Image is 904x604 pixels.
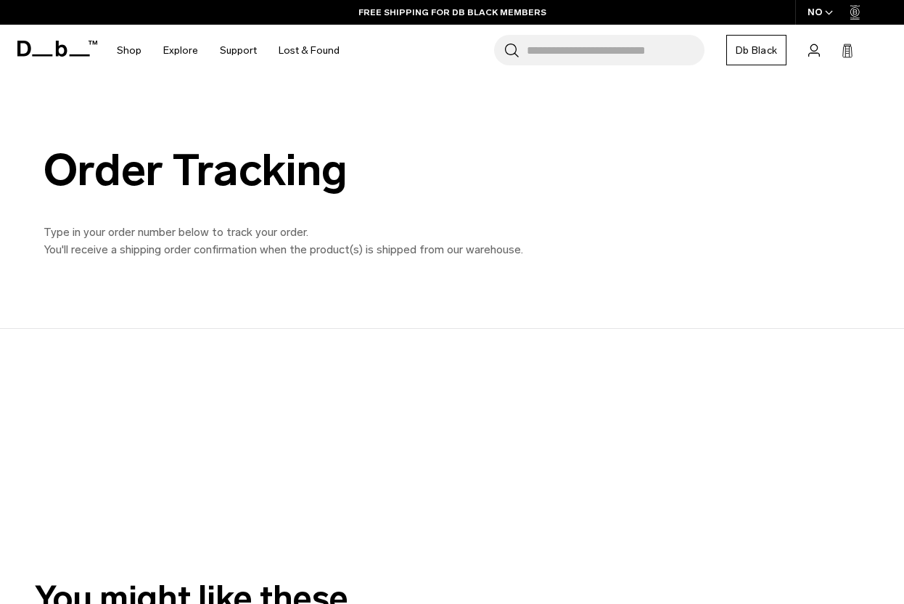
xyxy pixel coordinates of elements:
[31,329,467,533] iframe: Ingrid delivery tracking widget main iframe
[726,35,786,65] a: Db Black
[106,25,350,76] nav: Main Navigation
[44,224,697,258] p: Type in your order number below to track your order. You'll receive a shipping order confirmation...
[358,6,546,19] a: FREE SHIPPING FOR DB BLACK MEMBERS
[44,146,697,195] div: Order Tracking
[163,25,198,76] a: Explore
[279,25,340,76] a: Lost & Found
[220,25,257,76] a: Support
[117,25,141,76] a: Shop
